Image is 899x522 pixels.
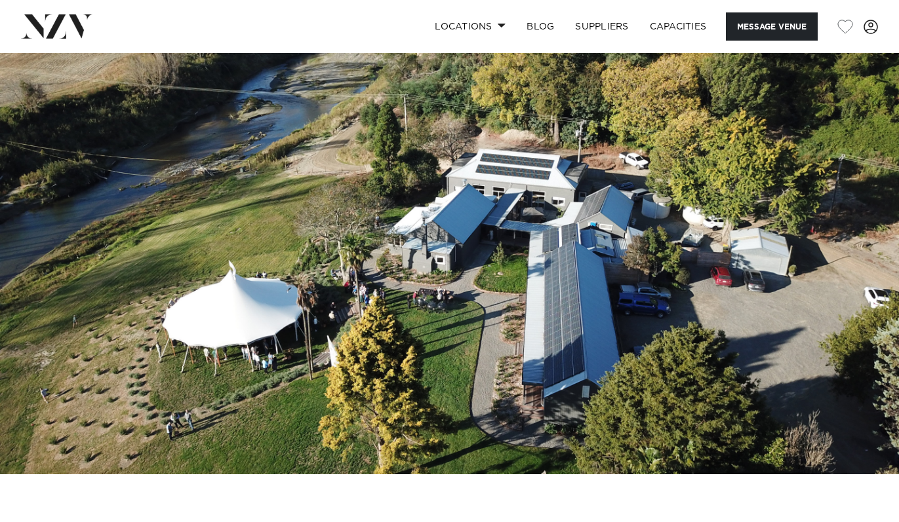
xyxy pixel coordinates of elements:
[424,12,516,41] a: Locations
[726,12,818,41] button: Message Venue
[516,12,565,41] a: BLOG
[21,14,92,38] img: nzv-logo.png
[639,12,717,41] a: Capacities
[565,12,639,41] a: SUPPLIERS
